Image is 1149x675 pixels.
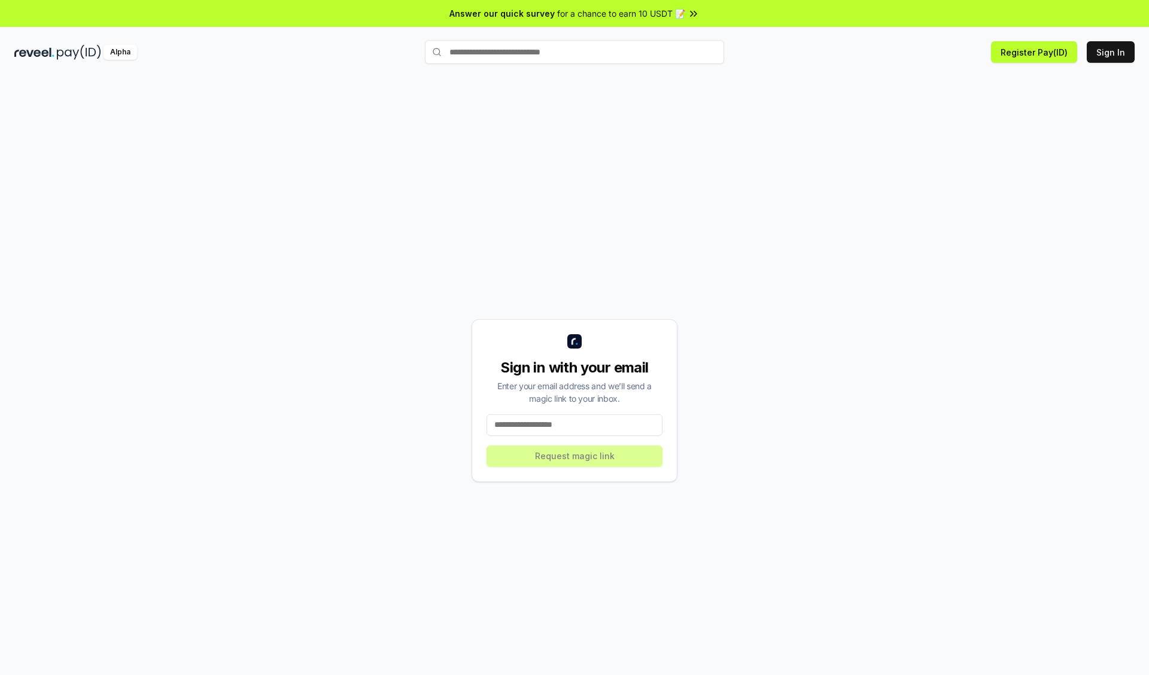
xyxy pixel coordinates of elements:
img: logo_small [567,334,582,349]
button: Register Pay(ID) [991,41,1077,63]
img: pay_id [57,45,101,60]
img: reveel_dark [14,45,54,60]
span: for a chance to earn 10 USDT 📝 [557,7,685,20]
div: Alpha [104,45,137,60]
div: Enter your email address and we’ll send a magic link to your inbox. [487,380,662,405]
button: Sign In [1087,41,1135,63]
div: Sign in with your email [487,358,662,377]
span: Answer our quick survey [449,7,555,20]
